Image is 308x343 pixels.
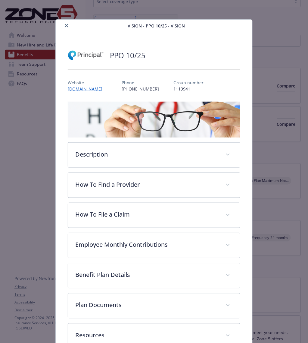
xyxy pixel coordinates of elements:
div: Benefit Plan Details [68,263,240,288]
div: Employee Monthly Contributions [68,233,240,258]
div: Description [68,143,240,167]
h2: PPO 10/25 [110,50,145,61]
p: Resources [75,331,218,340]
a: [DOMAIN_NAME] [68,86,107,92]
div: How To File a Claim [68,203,240,228]
p: Plan Documents [75,301,218,310]
p: Employee Monthly Contributions [75,240,218,249]
p: Description [75,150,218,159]
p: How To File a Claim [75,210,218,219]
div: How To Find a Provider [68,173,240,198]
p: 1119941 [173,86,204,92]
img: banner [68,102,240,138]
p: How To Find a Provider [75,180,218,189]
button: close [63,22,70,29]
div: Plan Documents [68,294,240,318]
p: [PHONE_NUMBER] [122,86,159,92]
p: Website [68,79,107,86]
span: Vision - PPO 10/25 - Vision [128,23,185,29]
p: Phone [122,79,159,86]
p: Group number [173,79,204,86]
p: Benefit Plan Details [75,271,218,280]
img: Principal Financial Group Inc [68,46,104,65]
